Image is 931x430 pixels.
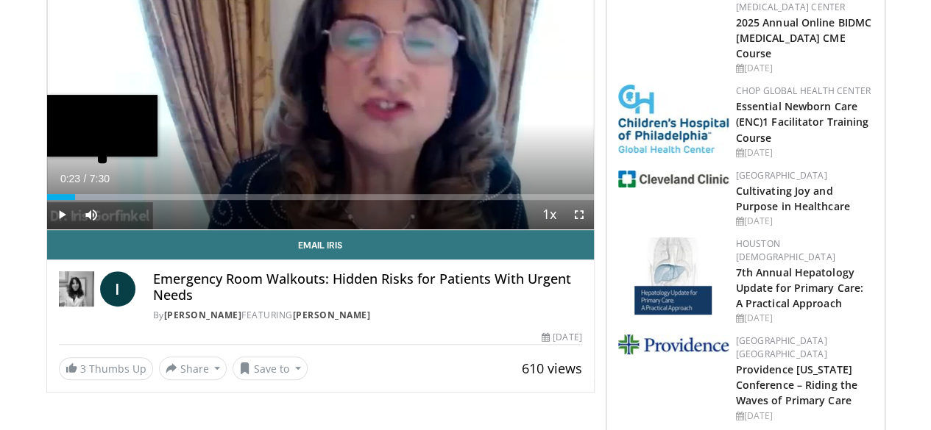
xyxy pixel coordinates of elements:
a: CHOP Global Health Center [736,85,871,97]
div: [DATE] [736,409,873,423]
a: [GEOGRAPHIC_DATA] [736,169,827,182]
button: Playback Rate [535,200,564,229]
a: Houston [DEMOGRAPHIC_DATA] [736,237,835,263]
a: I [100,271,135,307]
div: [DATE] [542,331,581,344]
img: 9aead070-c8c9-47a8-a231-d8565ac8732e.png.150x105_q85_autocrop_double_scale_upscale_version-0.2.jpg [618,334,729,354]
button: Fullscreen [564,200,594,229]
span: 610 views [522,359,582,377]
img: 83b65fa9-3c25-403e-891e-c43026028dd2.jpg.150x105_q85_autocrop_double_scale_upscale_version-0.2.jpg [634,237,712,315]
img: Dr. Iris Gorfinkel [59,271,94,307]
button: Mute [77,200,106,229]
span: 7:30 [90,173,110,184]
div: By FEATURING [153,309,582,322]
a: 2025 Annual Online BIDMC [MEDICAL_DATA] CME Course [736,15,871,60]
h4: Emergency Room Walkouts: Hidden Risks for Patients With Urgent Needs [153,271,582,303]
button: Play [47,200,77,229]
div: Progress Bar [47,194,594,200]
a: [PERSON_NAME] [164,309,242,321]
div: [DATE] [736,215,873,228]
button: Save to [233,356,308,380]
a: Cultivating Joy and Purpose in Healthcare [736,184,850,213]
img: 1ef99228-8384-4f7a-af87-49a18d542794.png.150x105_q85_autocrop_double_scale_upscale_version-0.2.jpg [618,171,729,187]
a: [PERSON_NAME] [293,309,371,321]
span: / [84,173,87,184]
div: [DATE] [736,312,873,325]
span: 0:23 [60,173,80,184]
div: [DATE] [736,146,873,160]
a: Email Iris [47,230,594,259]
span: 3 [80,362,86,376]
a: Essential Newborn Care (ENC)1 Facilitator Training Course [736,99,869,144]
a: 3 Thumbs Up [59,357,153,380]
a: Providence [US_STATE] Conference – Riding the Waves of Primary Care [736,362,857,407]
a: [GEOGRAPHIC_DATA] [GEOGRAPHIC_DATA] [736,334,827,360]
a: 7th Annual Hepatology Update for Primary Care: A Practical Approach [736,265,863,310]
img: 8fbf8b72-0f77-40e1-90f4-9648163fd298.jpg.150x105_q85_autocrop_double_scale_upscale_version-0.2.jpg [618,85,729,153]
div: [DATE] [736,62,873,75]
button: Share [159,356,227,380]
